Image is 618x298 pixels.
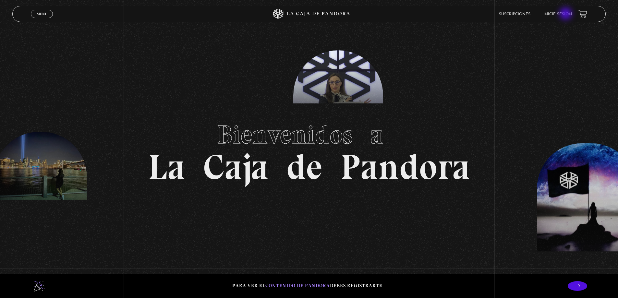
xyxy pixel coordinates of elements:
span: Cerrar [34,18,50,22]
a: Inicie sesión [543,12,572,16]
span: Bienvenidos a [217,119,401,150]
h1: La Caja de Pandora [148,113,470,185]
p: Para ver el debes registrarte [232,281,382,290]
span: Menu [37,12,47,16]
a: Suscripciones [499,12,530,16]
a: View your shopping cart [578,10,587,18]
span: contenido de Pandora [265,283,330,289]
